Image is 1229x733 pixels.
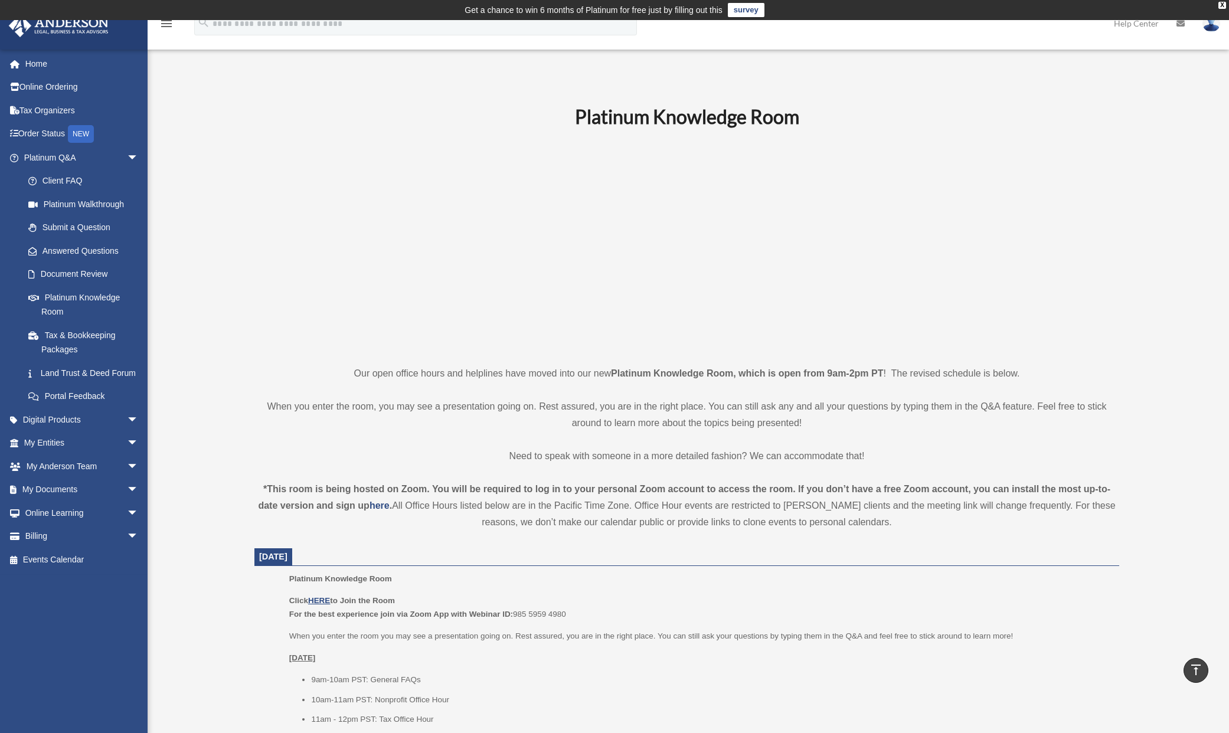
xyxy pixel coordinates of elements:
u: [DATE] [289,653,316,662]
span: Platinum Knowledge Room [289,574,392,583]
li: 9am-10am PST: General FAQs [311,673,1111,687]
span: arrow_drop_down [127,146,151,170]
a: Document Review [17,263,156,286]
iframe: 231110_Toby_KnowledgeRoom [510,144,864,343]
span: arrow_drop_down [127,454,151,479]
a: My Documentsarrow_drop_down [8,478,156,502]
a: Platinum Knowledge Room [17,286,151,323]
b: For the best experience join via Zoom App with Webinar ID: [289,610,513,619]
p: When you enter the room, you may see a presentation going on. Rest assured, you are in the right ... [254,398,1119,431]
span: [DATE] [259,552,287,561]
span: arrow_drop_down [127,478,151,502]
a: Order StatusNEW [8,122,156,146]
a: Land Trust & Deed Forum [17,361,156,385]
a: HERE [308,596,330,605]
a: survey [728,3,764,17]
a: My Anderson Teamarrow_drop_down [8,454,156,478]
li: 11am - 12pm PST: Tax Office Hour [311,712,1111,727]
a: Tax Organizers [8,99,156,122]
p: Need to speak with someone in a more detailed fashion? We can accommodate that! [254,448,1119,464]
strong: *This room is being hosted on Zoom. You will be required to log in to your personal Zoom account ... [258,484,1110,511]
a: here [370,500,390,511]
a: Client FAQ [17,169,156,193]
a: Home [8,52,156,76]
b: Click to Join the Room [289,596,395,605]
div: Get a chance to win 6 months of Platinum for free just by filling out this [465,3,723,17]
a: Platinum Q&Aarrow_drop_down [8,146,156,169]
b: Platinum Knowledge Room [575,105,799,128]
a: My Entitiesarrow_drop_down [8,431,156,455]
a: Platinum Walkthrough [17,192,156,216]
i: menu [159,17,174,31]
div: NEW [68,125,94,143]
a: Tax & Bookkeeping Packages [17,323,156,361]
span: arrow_drop_down [127,408,151,432]
a: Events Calendar [8,548,156,571]
a: vertical_align_top [1184,658,1208,683]
a: Digital Productsarrow_drop_down [8,408,156,431]
a: Submit a Question [17,216,156,240]
a: Billingarrow_drop_down [8,525,156,548]
a: Online Ordering [8,76,156,99]
span: arrow_drop_down [127,501,151,525]
p: When you enter the room you may see a presentation going on. Rest assured, you are in the right p... [289,629,1111,643]
p: Our open office hours and helplines have moved into our new ! The revised schedule is below. [254,365,1119,382]
a: Portal Feedback [17,385,156,408]
strong: . [390,500,392,511]
img: Anderson Advisors Platinum Portal [5,14,112,37]
img: User Pic [1202,15,1220,32]
li: 10am-11am PST: Nonprofit Office Hour [311,693,1111,707]
a: menu [159,21,174,31]
span: arrow_drop_down [127,525,151,549]
i: vertical_align_top [1189,663,1203,677]
div: All Office Hours listed below are in the Pacific Time Zone. Office Hour events are restricted to ... [254,481,1119,531]
div: close [1218,2,1226,9]
p: 985 5959 4980 [289,594,1111,621]
a: Answered Questions [17,239,156,263]
span: arrow_drop_down [127,431,151,456]
strong: Platinum Knowledge Room, which is open from 9am-2pm PT [611,368,883,378]
a: Online Learningarrow_drop_down [8,501,156,525]
i: search [197,16,210,29]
